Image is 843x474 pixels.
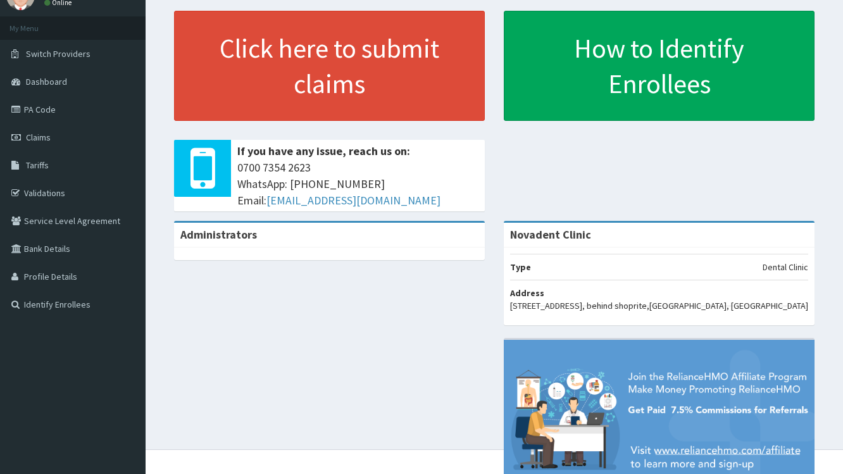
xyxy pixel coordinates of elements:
[180,227,257,242] b: Administrators
[237,159,478,208] span: 0700 7354 2623 WhatsApp: [PHONE_NUMBER] Email:
[510,287,544,299] b: Address
[504,11,815,121] a: How to Identify Enrollees
[510,261,531,273] b: Type
[510,227,591,242] strong: Novadent Clinic
[26,132,51,143] span: Claims
[26,76,67,87] span: Dashboard
[237,144,410,158] b: If you have any issue, reach us on:
[26,48,91,59] span: Switch Providers
[266,193,440,208] a: [EMAIL_ADDRESS][DOMAIN_NAME]
[26,159,49,171] span: Tariffs
[510,299,808,312] p: [STREET_ADDRESS], behind shoprite,[GEOGRAPHIC_DATA], [GEOGRAPHIC_DATA]
[763,261,808,273] p: Dental Clinic
[174,11,485,121] a: Click here to submit claims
